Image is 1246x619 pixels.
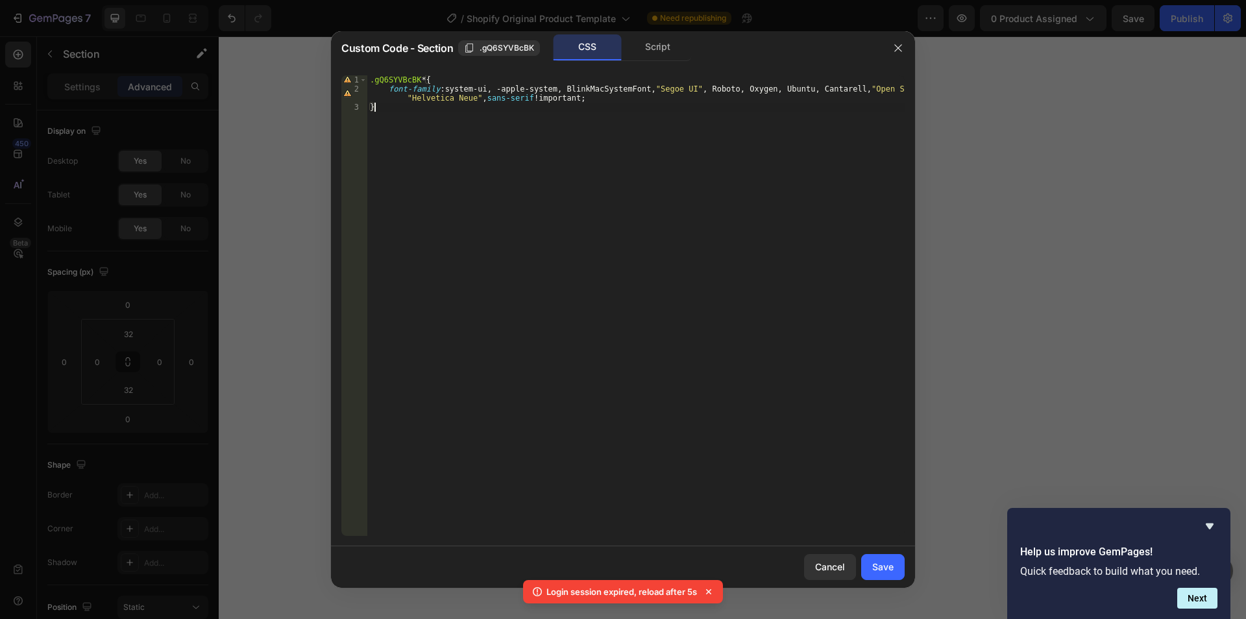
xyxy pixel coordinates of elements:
[1202,518,1217,534] button: Hide survey
[341,84,367,103] div: 2
[458,40,540,56] button: .gQ6SYVBcBK
[804,554,856,580] button: Cancel
[624,34,692,60] div: Script
[1020,544,1217,560] h2: Help us improve GemPages!
[872,560,894,574] div: Save
[1020,518,1217,609] div: Help us improve GemPages!
[815,560,845,574] div: Cancel
[341,103,367,112] div: 3
[341,75,367,84] div: 1
[546,585,697,598] p: Login session expired, reload after 5s
[1177,588,1217,609] button: Next question
[1020,565,1217,577] p: Quick feedback to build what you need.
[554,34,622,60] div: CSS
[341,40,453,56] span: Custom Code - Section
[480,42,534,54] span: .gQ6SYVBcBK
[861,554,905,580] button: Save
